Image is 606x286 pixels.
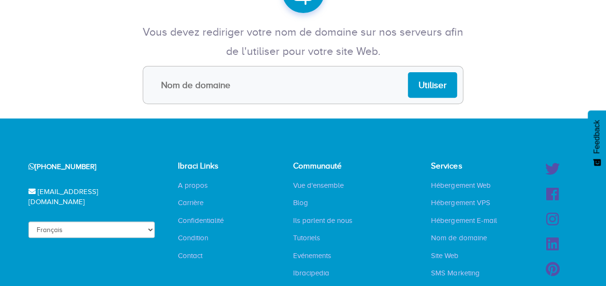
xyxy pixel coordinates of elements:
[286,181,351,190] a: Vue d'ensemble
[558,238,594,274] iframe: Drift Widget Chat Controller
[171,198,211,208] a: Carrière
[408,72,457,98] input: Utiliser
[178,162,241,171] h4: Ibraci Links
[424,233,494,243] a: Nom de domaine
[171,216,231,225] a: Confidentialité
[16,155,155,179] div: [PHONE_NUMBER]
[293,162,360,171] h4: Communauté
[139,23,467,61] p: Vous devez rediriger votre nom de domaine sur nos serveurs afin de l'utiliser pour votre site Web.
[286,268,337,278] a: Ibracipedia
[431,162,504,171] h4: Services
[143,66,463,104] input: Nom de domaine
[588,110,606,176] button: Feedback - Afficher l’enquête
[286,198,315,208] a: Blog
[424,198,497,208] a: Hébergement VPS
[424,251,466,260] a: Site Web
[171,233,215,243] a: Condition
[171,181,215,190] a: A propos
[286,251,338,260] a: Evénements
[593,120,601,154] span: Feedback
[16,180,155,215] div: [EMAIL_ADDRESS][DOMAIN_NAME]
[424,181,498,190] a: Hébergement Web
[424,268,486,278] a: SMS Marketing
[424,216,504,225] a: Hébergement E-mail
[286,216,360,225] a: Ils parlent de nous
[171,251,210,260] a: Contact
[286,233,327,243] a: Tutoriels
